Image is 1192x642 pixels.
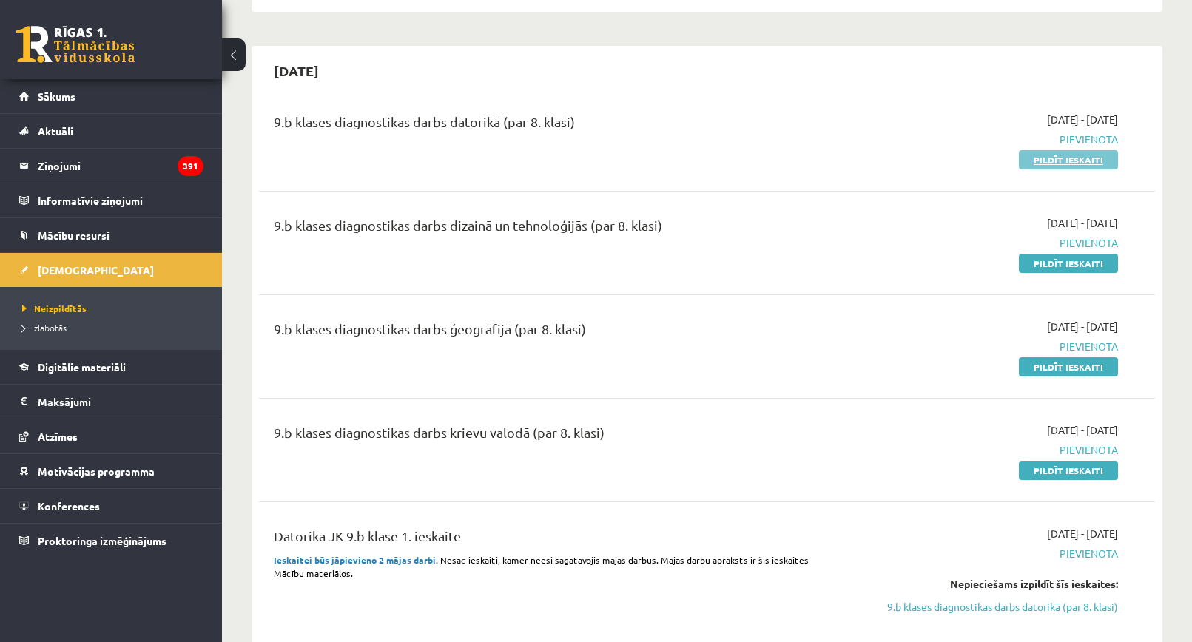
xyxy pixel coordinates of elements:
div: 9.b klases diagnostikas darbs dizainā un tehnoloģijās (par 8. klasi) [274,215,829,243]
div: 9.b klases diagnostikas darbs krievu valodā (par 8. klasi) [274,422,829,450]
span: Pievienota [852,339,1118,354]
a: Atzīmes [19,419,203,453]
a: Maksājumi [19,385,203,419]
a: Pildīt ieskaiti [1019,461,1118,480]
a: [DEMOGRAPHIC_DATA] [19,253,203,287]
div: 9.b klases diagnostikas darbs datorikā (par 8. klasi) [274,112,829,139]
a: Aktuāli [19,114,203,148]
span: Motivācijas programma [38,464,155,478]
span: . Nesāc ieskaiti, kamēr neesi sagatavojis mājas darbus. Mājas darbu apraksts ir šīs ieskaites Māc... [274,554,809,579]
a: Pildīt ieskaiti [1019,357,1118,376]
a: Mācību resursi [19,218,203,252]
span: [DATE] - [DATE] [1047,319,1118,334]
span: Sākums [38,89,75,103]
div: Datorika JK 9.b klase 1. ieskaite [274,526,829,553]
a: Rīgas 1. Tālmācības vidusskola [16,26,135,63]
a: Sākums [19,79,203,113]
span: Konferences [38,499,100,513]
a: Pildīt ieskaiti [1019,254,1118,273]
a: Motivācijas programma [19,454,203,488]
legend: Maksājumi [38,385,203,419]
span: Mācību resursi [38,229,110,242]
strong: Ieskaitei būs jāpievieno 2 mājas darbi [274,554,436,566]
legend: Ziņojumi [38,149,203,183]
a: Informatīvie ziņojumi [19,183,203,217]
span: Atzīmes [38,430,78,443]
div: Nepieciešams izpildīt šīs ieskaites: [852,576,1118,592]
span: [DEMOGRAPHIC_DATA] [38,263,154,277]
i: 391 [178,156,203,176]
span: Aktuāli [38,124,73,138]
div: 9.b klases diagnostikas darbs ģeogrāfijā (par 8. klasi) [274,319,829,346]
h2: [DATE] [259,53,334,88]
a: Izlabotās [22,321,207,334]
span: Digitālie materiāli [38,360,126,374]
span: [DATE] - [DATE] [1047,422,1118,438]
span: Pievienota [852,546,1118,561]
span: Pievienota [852,442,1118,458]
span: [DATE] - [DATE] [1047,112,1118,127]
span: [DATE] - [DATE] [1047,215,1118,231]
a: Neizpildītās [22,302,207,315]
a: Digitālie materiāli [19,350,203,384]
a: Konferences [19,489,203,523]
a: 9.b klases diagnostikas darbs datorikā (par 8. klasi) [852,599,1118,615]
a: Ziņojumi391 [19,149,203,183]
span: Proktoringa izmēģinājums [38,534,166,547]
span: Pievienota [852,235,1118,251]
legend: Informatīvie ziņojumi [38,183,203,217]
a: Proktoringa izmēģinājums [19,524,203,558]
span: Pievienota [852,132,1118,147]
a: Pildīt ieskaiti [1019,150,1118,169]
span: Neizpildītās [22,303,87,314]
span: Izlabotās [22,322,67,334]
span: [DATE] - [DATE] [1047,526,1118,541]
